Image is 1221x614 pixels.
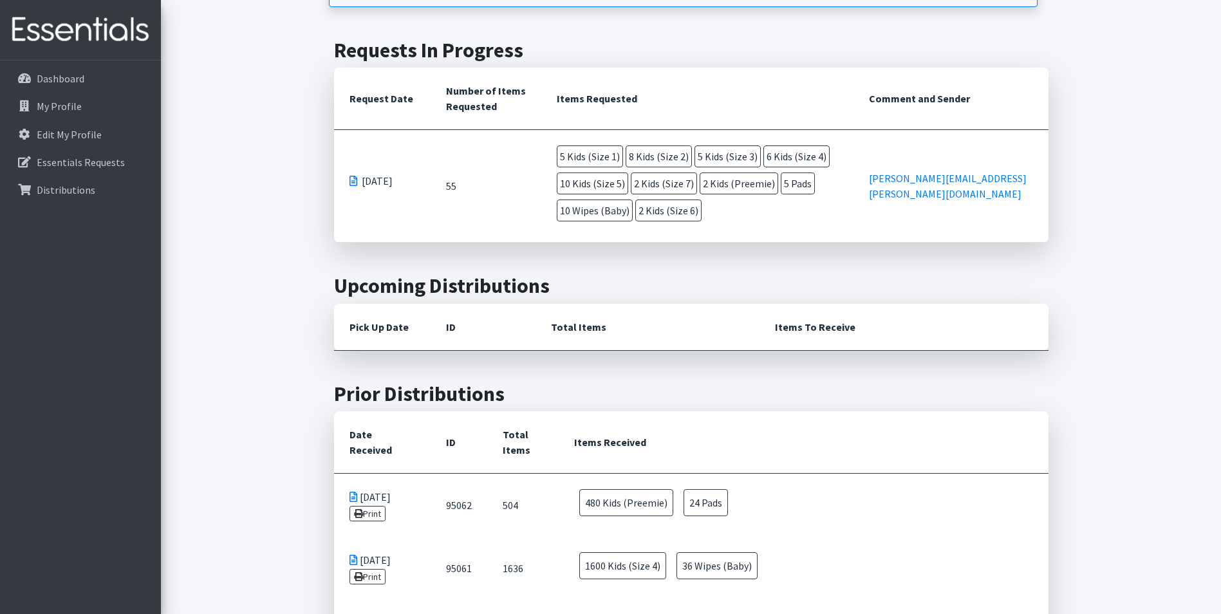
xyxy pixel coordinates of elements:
h2: Prior Distributions [334,382,1049,406]
p: Edit My Profile [37,128,102,141]
td: 95061 [431,537,487,600]
td: 504 [487,474,559,537]
h2: Requests In Progress [334,38,1049,62]
th: Date Received [334,411,431,474]
span: 2 Kids (Preemie) [700,172,778,194]
a: Dashboard [5,66,156,91]
span: 5 Pads [781,172,815,194]
span: 1600 Kids (Size 4) [579,552,666,579]
span: 5 Kids (Size 3) [694,145,761,167]
td: [DATE] [334,474,431,537]
td: 95062 [431,474,487,537]
th: ID [431,304,536,351]
a: Distributions [5,177,156,203]
th: Items To Receive [760,304,1049,351]
p: Distributions [37,183,95,196]
th: Number of Items Requested [431,68,542,130]
th: Total Items [487,411,559,474]
a: Print [350,506,386,521]
h2: Upcoming Distributions [334,274,1049,298]
th: Comment and Sender [853,68,1049,130]
p: Dashboard [37,72,84,85]
span: [DATE] [362,173,393,189]
span: 24 Pads [684,489,728,516]
th: Items Requested [541,68,853,130]
p: Essentials Requests [37,156,125,169]
span: 8 Kids (Size 2) [626,145,692,167]
a: [PERSON_NAME][EMAIL_ADDRESS][PERSON_NAME][DOMAIN_NAME] [869,172,1027,200]
a: Edit My Profile [5,122,156,147]
th: ID [431,411,487,474]
span: 10 Kids (Size 5) [557,172,628,194]
a: Print [350,569,386,584]
span: 36 Wipes (Baby) [676,552,758,579]
span: 10 Wipes (Baby) [557,200,633,221]
span: 2 Kids (Size 7) [631,172,697,194]
a: Essentials Requests [5,149,156,175]
th: Pick Up Date [334,304,431,351]
th: Request Date [334,68,431,130]
td: 55 [431,130,542,243]
span: 5 Kids (Size 1) [557,145,623,167]
td: 1636 [487,537,559,600]
span: 6 Kids (Size 4) [763,145,830,167]
td: [DATE] [334,537,431,600]
p: My Profile [37,100,82,113]
th: Total Items [536,304,760,351]
span: 2 Kids (Size 6) [635,200,702,221]
th: Items Received [559,411,1049,474]
a: My Profile [5,93,156,119]
img: HumanEssentials [5,8,156,51]
span: 480 Kids (Preemie) [579,489,673,516]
